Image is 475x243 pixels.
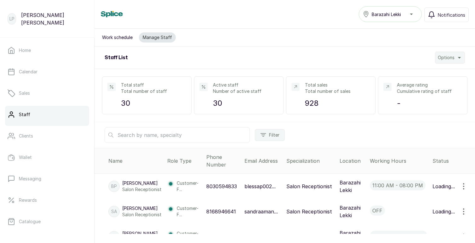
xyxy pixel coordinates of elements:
[340,204,365,219] p: Barazahi Lekki
[244,157,281,165] div: Email Address
[305,88,370,94] p: Total number of sales
[5,127,89,145] a: Clients
[286,183,332,190] p: Salon Receptionist
[105,127,250,143] input: Search by name, specialty
[122,180,162,186] p: [PERSON_NAME]
[340,157,365,165] div: Location
[19,133,33,139] p: Clients
[305,82,370,88] p: Total sales
[121,82,186,88] p: Total staff
[206,183,237,190] p: 8030594833
[19,176,41,182] p: Messaging
[19,111,30,118] p: Staff
[370,231,427,241] p: 09:00 am - 08:00 pm
[286,208,332,215] p: Salon Receptionist
[139,32,176,42] button: Manage Staff
[19,47,31,54] p: Home
[370,157,427,165] div: Working Hours
[5,106,89,123] a: Staff
[177,205,201,218] p: Customer-F...
[244,233,273,240] p: isaacjoy84...
[305,98,370,109] p: 928
[112,234,116,240] p: IJ
[21,11,87,26] p: [PERSON_NAME] [PERSON_NAME]
[121,88,186,94] p: Total number of staff
[5,149,89,166] a: Wallet
[122,205,162,212] p: [PERSON_NAME]
[121,98,186,109] p: 30
[432,157,472,165] div: Status
[397,82,462,88] p: Average rating
[122,186,162,193] p: Salon Receptionist
[438,54,455,61] span: Options
[19,197,37,203] p: Rewards
[19,90,30,96] p: Sales
[167,157,201,165] div: Role Type
[206,233,237,240] p: 7082330099
[177,180,201,193] p: Customer-F...
[122,212,162,218] p: Salon Receptionist
[372,11,401,18] span: Barazahi Lekki
[244,208,278,215] p: sandraaman...
[424,8,469,22] button: Notifications
[5,63,89,81] a: Calendar
[435,52,465,64] button: Options
[5,213,89,230] a: Catalogue
[269,132,279,138] span: Filter
[19,218,41,225] p: Catalogue
[286,233,320,240] p: Admin Level 2
[122,230,158,237] p: [PERSON_NAME]
[111,183,117,189] p: BP
[206,153,239,168] div: Phone Number
[5,191,89,209] a: Rewards
[5,84,89,102] a: Sales
[432,208,455,215] div: Loading...
[19,154,32,161] p: Wallet
[5,170,89,188] a: Messaging
[340,179,365,194] p: Barazahi Lekki
[286,157,335,165] div: Specialization
[19,69,37,75] p: Calendar
[108,157,162,165] div: Name
[397,88,462,94] p: Cumulative rating of staff
[9,16,14,22] p: LP
[432,183,455,190] div: Loading...
[213,82,278,88] p: Active staff
[213,98,278,109] p: 30
[359,6,422,22] button: Barazahi Lekki
[244,183,276,190] p: blessap002...
[438,12,465,18] span: Notifications
[5,42,89,59] a: Home
[432,233,455,240] div: Loading...
[105,54,128,61] h2: Staff List
[98,32,136,42] button: Work schedule
[370,180,426,190] p: 11:00 am - 08:00 pm
[397,98,462,109] p: -
[213,88,278,94] p: Number of active staff
[111,208,117,215] p: SA
[370,206,385,216] p: OFF
[255,129,285,141] button: Filter
[177,230,201,243] p: Customer-F...
[206,208,236,215] p: 8168946641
